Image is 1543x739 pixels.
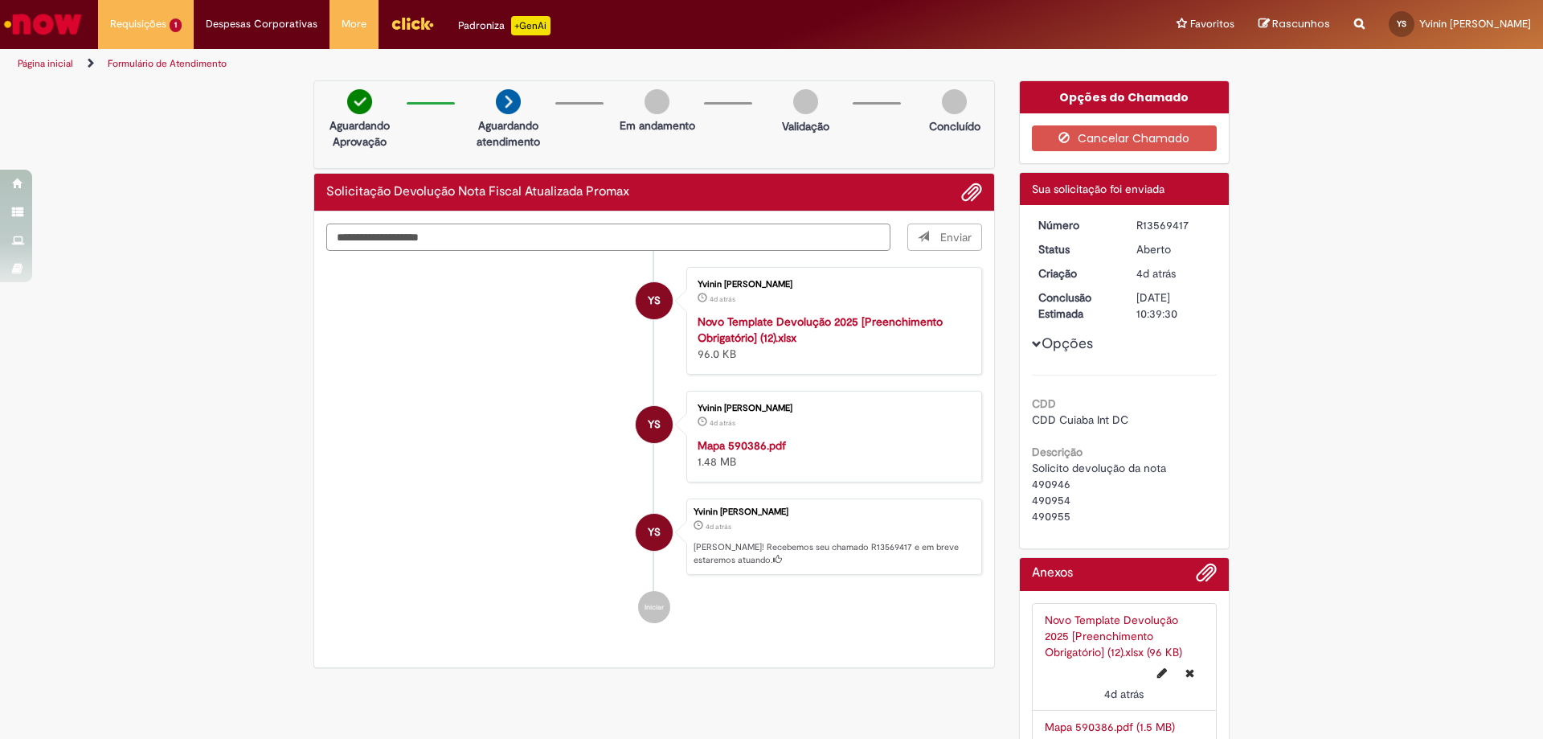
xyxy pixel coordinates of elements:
time: 26/09/2025 07:39:03 [710,418,735,428]
dt: Número [1026,217,1125,233]
span: 1 [170,18,182,32]
time: 26/09/2025 09:38:45 [710,294,735,304]
h2: Anexos [1032,566,1073,581]
div: Yvinin Karoline Araujo Da Silva [636,282,673,319]
time: 26/09/2025 09:38:45 [1104,687,1144,701]
div: Yvinin [PERSON_NAME] [698,280,965,289]
img: arrow-next.png [496,89,521,114]
dt: Status [1026,241,1125,257]
span: CDD Cuiaba Int DC [1032,413,1128,427]
span: Solicito devolução da nota 490946 490954 490955 [1032,461,1166,523]
a: Novo Template Devolução 2025 [Preenchimento Obrigatório] (12).xlsx (96 KB) [1045,613,1182,659]
b: Descrição [1032,445,1083,459]
li: Yvinin Karoline Araujo Da Silva [326,499,982,576]
div: 96.0 KB [698,314,965,362]
p: Aguardando atendimento [469,117,547,150]
img: click_logo_yellow_360x200.png [391,11,434,35]
button: Excluir Novo Template Devolução 2025 [Preenchimento Obrigatório] (12).xlsx [1176,660,1204,686]
span: Favoritos [1190,16,1234,32]
dt: Conclusão Estimada [1026,289,1125,322]
a: Página inicial [18,57,73,70]
img: ServiceNow [2,8,84,40]
span: YS [648,513,661,552]
a: Mapa 590386.pdf [698,438,786,453]
button: Cancelar Chamado [1032,125,1218,151]
a: Mapa 590386.pdf (1.5 MB) [1045,720,1175,734]
div: 26/09/2025 09:39:26 [1136,265,1211,281]
img: img-circle-grey.png [645,89,669,114]
div: [DATE] 10:39:30 [1136,289,1211,322]
p: Concluído [929,118,980,134]
h2: Solicitação Devolução Nota Fiscal Atualizada Promax Histórico de tíquete [326,185,629,199]
img: img-circle-grey.png [942,89,967,114]
button: Adicionar anexos [961,182,982,203]
dt: Criação [1026,265,1125,281]
p: Validação [782,118,829,134]
p: +GenAi [511,16,550,35]
div: Yvinin Karoline Araujo Da Silva [636,514,673,551]
p: Aguardando Aprovação [321,117,399,150]
p: Em andamento [620,117,695,133]
div: Opções do Chamado [1020,81,1230,113]
ul: Histórico de tíquete [326,251,982,640]
div: Yvinin [PERSON_NAME] [694,507,973,517]
span: 4d atrás [710,294,735,304]
span: More [342,16,366,32]
div: Yvinin Karoline Araujo Da Silva [636,406,673,443]
button: Adicionar anexos [1196,562,1217,591]
span: YS [648,281,661,320]
a: Novo Template Devolução 2025 [Preenchimento Obrigatório] (12).xlsx [698,314,943,345]
div: R13569417 [1136,217,1211,233]
p: [PERSON_NAME]! Recebemos seu chamado R13569417 e em breve estaremos atuando. [694,541,973,566]
span: Despesas Corporativas [206,16,317,32]
span: 4d atrás [1104,687,1144,701]
span: Yvinin [PERSON_NAME] [1419,17,1531,31]
img: check-circle-green.png [347,89,372,114]
a: Rascunhos [1259,17,1330,32]
button: Editar nome de arquivo Novo Template Devolução 2025 [Preenchimento Obrigatório] (12).xlsx [1148,660,1177,686]
span: 4d atrás [706,522,731,532]
time: 26/09/2025 09:39:26 [706,522,731,532]
span: 4d atrás [710,418,735,428]
div: Yvinin [PERSON_NAME] [698,404,965,413]
img: img-circle-grey.png [793,89,818,114]
ul: Trilhas de página [12,49,1017,79]
span: YS [1397,18,1406,29]
b: CDD [1032,396,1056,411]
a: Formulário de Atendimento [108,57,227,70]
time: 26/09/2025 09:39:26 [1136,266,1176,281]
div: Padroniza [458,16,550,35]
textarea: Digite sua mensagem aqui... [326,224,890,251]
span: Requisições [110,16,166,32]
span: Rascunhos [1272,16,1330,31]
span: 4d atrás [1136,266,1176,281]
span: Sua solicitação foi enviada [1032,182,1164,196]
div: 1.48 MB [698,437,965,470]
span: YS [648,405,661,444]
div: Aberto [1136,241,1211,257]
